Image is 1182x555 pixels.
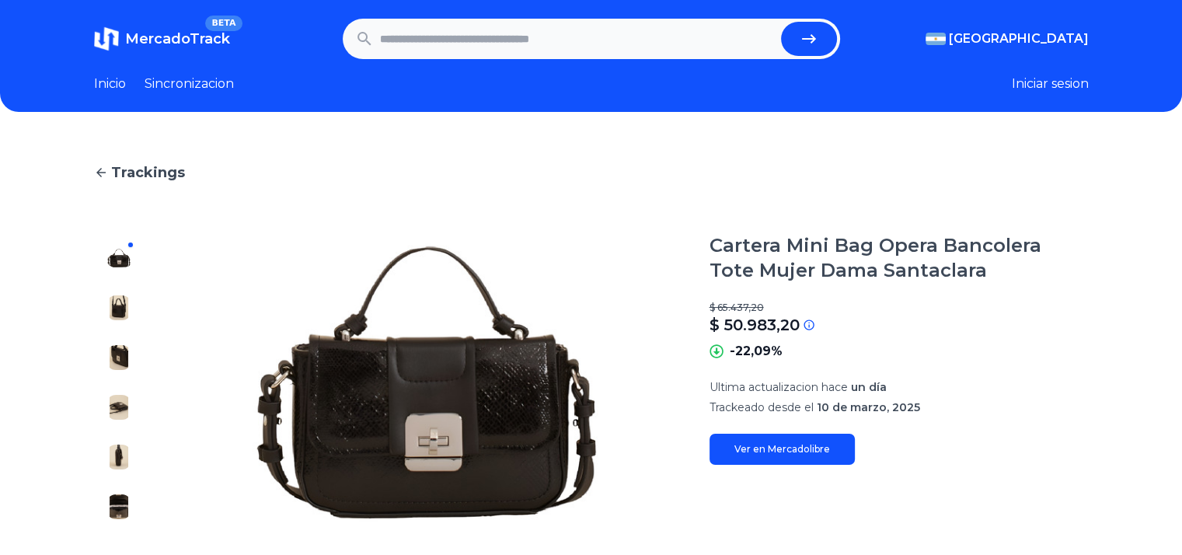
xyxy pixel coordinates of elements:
[94,75,126,93] a: Inicio
[710,400,814,414] span: Trackeado desde el
[111,162,185,183] span: Trackings
[851,380,887,394] span: un día
[145,75,234,93] a: Sincronizacion
[125,30,230,47] span: MercadoTrack
[710,302,1089,314] p: $ 65.437,20
[205,16,242,31] span: BETA
[106,494,131,519] img: Cartera Mini Bag Opera Bancolera Tote Mujer Dama Santaclara
[926,30,1089,48] button: [GEOGRAPHIC_DATA]
[710,434,855,465] a: Ver en Mercadolibre
[94,162,1089,183] a: Trackings
[1012,75,1089,93] button: Iniciar sesion
[106,345,131,370] img: Cartera Mini Bag Opera Bancolera Tote Mujer Dama Santaclara
[710,233,1089,283] h1: Cartera Mini Bag Opera Bancolera Tote Mujer Dama Santaclara
[926,33,946,45] img: Argentina
[817,400,920,414] span: 10 de marzo, 2025
[106,445,131,469] img: Cartera Mini Bag Opera Bancolera Tote Mujer Dama Santaclara
[175,233,678,532] img: Cartera Mini Bag Opera Bancolera Tote Mujer Dama Santaclara
[949,30,1089,48] span: [GEOGRAPHIC_DATA]
[730,342,783,361] p: -22,09%
[106,295,131,320] img: Cartera Mini Bag Opera Bancolera Tote Mujer Dama Santaclara
[106,395,131,420] img: Cartera Mini Bag Opera Bancolera Tote Mujer Dama Santaclara
[710,380,848,394] span: Ultima actualizacion hace
[710,314,800,336] p: $ 50.983,20
[94,26,230,51] a: MercadoTrackBETA
[94,26,119,51] img: MercadoTrack
[106,246,131,271] img: Cartera Mini Bag Opera Bancolera Tote Mujer Dama Santaclara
